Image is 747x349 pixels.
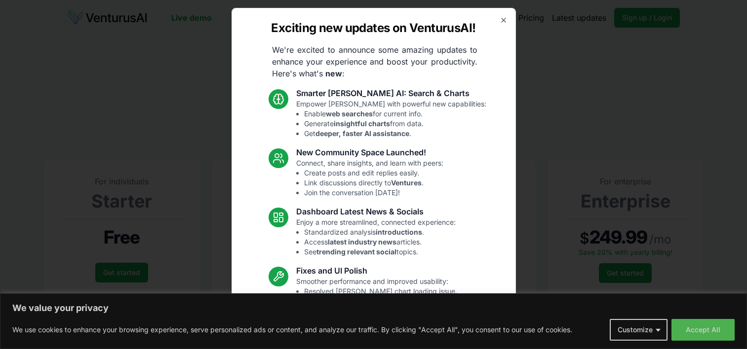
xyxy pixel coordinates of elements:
[296,146,443,158] h3: New Community Space Launched!
[328,238,396,246] strong: latest industry news
[326,109,373,118] strong: web searches
[304,129,486,139] li: Get .
[296,99,486,139] p: Empower [PERSON_NAME] with powerful new capabilities:
[334,119,390,128] strong: insightful charts
[296,206,456,217] h3: Dashboard Latest News & Socials
[296,277,457,316] p: Smoother performance and improved usability:
[304,188,443,198] li: Join the conversation [DATE]!
[391,178,422,187] strong: Ventures
[304,237,456,247] li: Access articles.
[271,20,475,36] h2: Exciting new updates on VenturusAI!
[304,286,457,296] li: Resolved [PERSON_NAME] chart loading issue.
[264,44,485,79] p: We're excited to announce some amazing updates to enhance your experience and boost your producti...
[376,228,422,236] strong: introductions
[296,217,456,257] p: Enjoy a more streamlined, connected experience:
[325,69,342,78] strong: new
[304,227,456,237] li: Standardized analysis .
[296,265,457,277] h3: Fixes and UI Polish
[304,168,443,178] li: Create posts and edit replies easily.
[296,87,486,99] h3: Smarter [PERSON_NAME] AI: Search & Charts
[304,306,457,316] li: Enhanced overall UI consistency.
[315,129,409,138] strong: deeper, faster AI assistance
[316,247,396,256] strong: trending relevant social
[304,296,457,306] li: Fixed mobile chat & sidebar glitches.
[304,247,456,257] li: See topics.
[304,178,443,188] li: Link discussions directly to .
[304,119,486,129] li: Generate from data.
[296,158,443,198] p: Connect, share insights, and learn with peers:
[304,109,486,119] li: Enable for current info.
